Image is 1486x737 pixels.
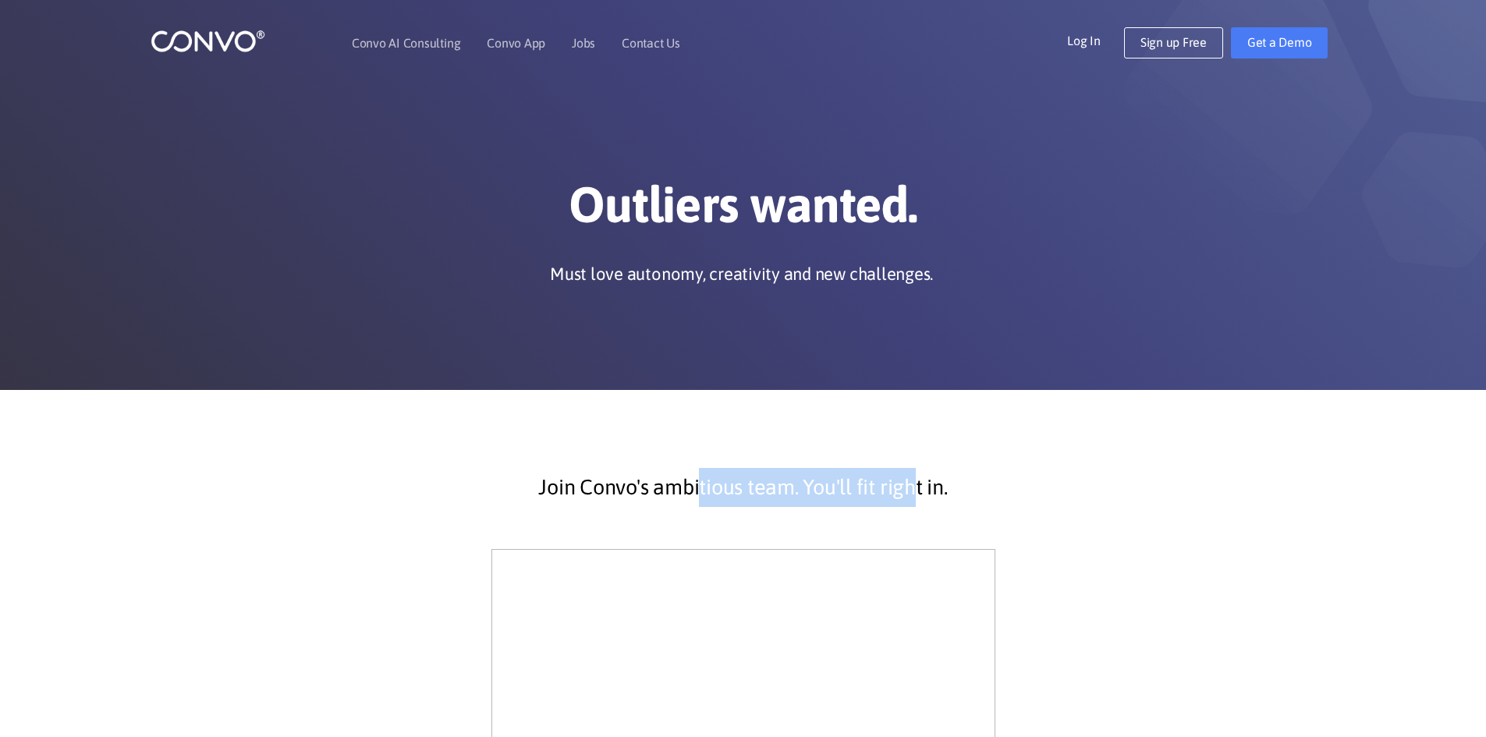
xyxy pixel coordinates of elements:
img: logo_1.png [151,29,265,53]
a: Sign up Free [1124,27,1223,58]
h1: Outliers wanted. [310,175,1176,246]
a: Contact Us [622,37,680,49]
a: Convo AI Consulting [352,37,460,49]
p: Join Convo's ambitious team. You'll fit right in. [322,468,1165,507]
p: Must love autonomy, creativity and new challenges. [550,262,933,285]
a: Get a Demo [1231,27,1328,58]
a: Jobs [572,37,595,49]
a: Convo App [487,37,545,49]
a: Log In [1067,27,1124,52]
